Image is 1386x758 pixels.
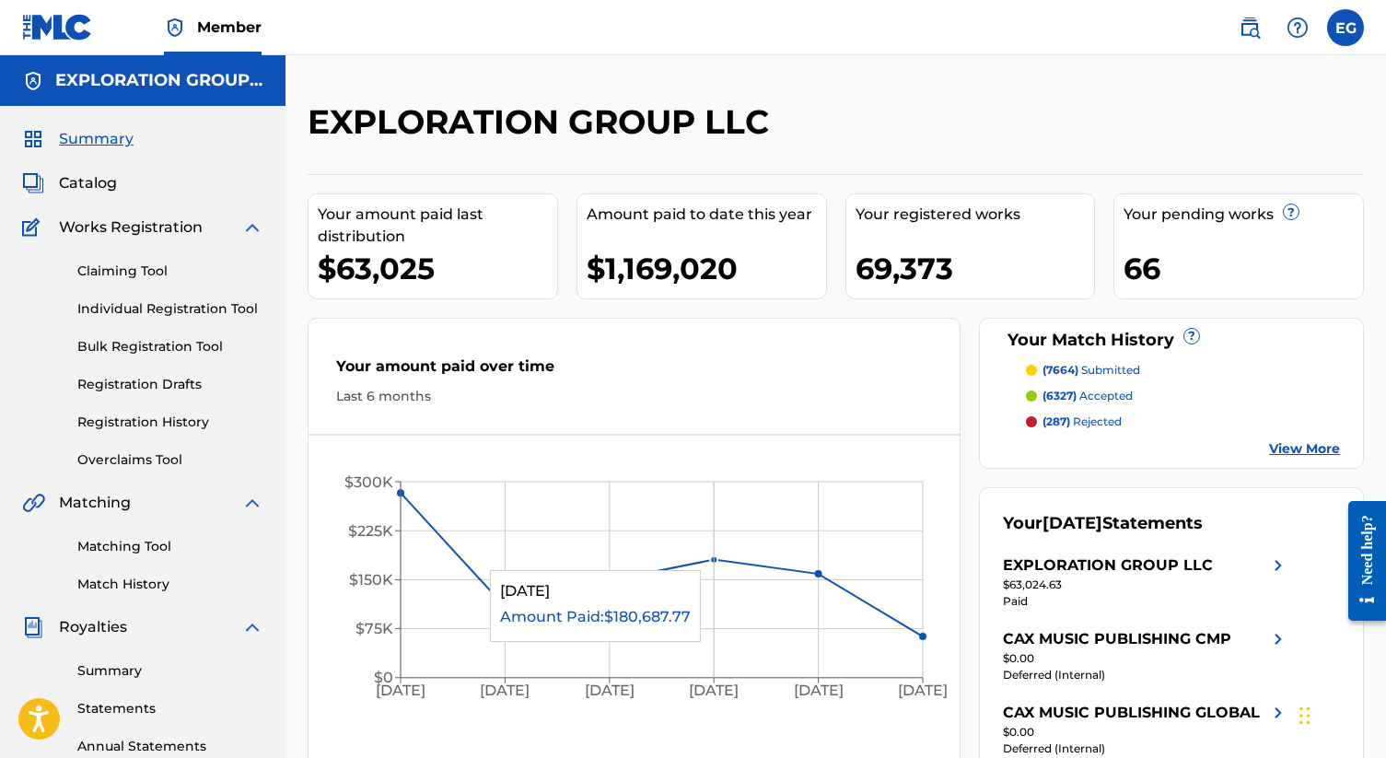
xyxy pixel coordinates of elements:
[1003,702,1289,757] a: CAX MUSIC PUBLISHING GLOBALright chevron icon$0.00Deferred (Internal)
[77,299,263,319] a: Individual Registration Tool
[1284,204,1299,219] span: ?
[856,204,1095,226] div: Your registered works
[374,669,393,686] tspan: $0
[1267,628,1289,650] img: right chevron icon
[336,356,932,387] div: Your amount paid over time
[1003,511,1203,536] div: Your Statements
[1327,9,1364,46] div: User Menu
[22,128,134,150] a: SummarySummary
[898,682,948,699] tspan: [DATE]
[318,248,557,289] div: $63,025
[1124,204,1363,226] div: Your pending works
[1042,414,1070,428] span: (287)
[1239,17,1261,39] img: search
[77,413,263,432] a: Registration History
[1003,577,1289,593] div: $63,024.63
[1294,670,1386,758] iframe: Chat Widget
[55,70,263,91] h5: EXPLORATION GROUP LLC
[1267,702,1289,724] img: right chevron icon
[689,682,739,699] tspan: [DATE]
[77,661,263,681] a: Summary
[1334,487,1386,636] iframe: Resource Center
[1003,328,1340,353] div: Your Match History
[1026,414,1340,430] a: (287) rejected
[241,216,263,239] img: expand
[794,682,844,699] tspan: [DATE]
[77,537,263,556] a: Matching Tool
[1299,688,1310,743] div: Drag
[77,375,263,394] a: Registration Drafts
[1003,554,1289,610] a: EXPLORATION GROUP LLCright chevron icon$63,024.63Paid
[77,699,263,718] a: Statements
[1026,388,1340,404] a: (6327) accepted
[336,387,932,406] div: Last 6 months
[59,216,203,239] span: Works Registration
[59,172,117,194] span: Catalog
[1003,650,1289,667] div: $0.00
[77,575,263,594] a: Match History
[197,17,262,38] span: Member
[59,616,127,638] span: Royalties
[1124,248,1363,289] div: 66
[344,473,393,491] tspan: $300K
[1003,667,1289,683] div: Deferred (Internal)
[856,248,1095,289] div: 69,373
[77,450,263,470] a: Overclaims Tool
[587,248,826,289] div: $1,169,020
[349,571,393,589] tspan: $150K
[1184,329,1199,344] span: ?
[22,616,44,638] img: Royalties
[1003,741,1289,757] div: Deferred (Internal)
[480,682,530,699] tspan: [DATE]
[376,682,425,699] tspan: [DATE]
[164,17,186,39] img: Top Rightsholder
[22,492,45,514] img: Matching
[1042,414,1122,430] p: rejected
[22,70,44,92] img: Accounts
[59,492,131,514] span: Matching
[1026,362,1340,379] a: (7664) submitted
[1042,363,1078,377] span: (7664)
[1267,554,1289,577] img: right chevron icon
[1042,389,1077,402] span: (6327)
[1231,9,1268,46] a: Public Search
[308,101,778,143] h2: EXPLORATION GROUP LLC
[22,172,44,194] img: Catalog
[355,620,393,637] tspan: $75K
[585,682,635,699] tspan: [DATE]
[587,204,826,226] div: Amount paid to date this year
[22,172,117,194] a: CatalogCatalog
[1003,724,1289,741] div: $0.00
[22,14,93,41] img: MLC Logo
[1279,9,1316,46] div: Help
[1003,702,1260,724] div: CAX MUSIC PUBLISHING GLOBAL
[1042,388,1133,404] p: accepted
[22,128,44,150] img: Summary
[77,737,263,756] a: Annual Statements
[241,492,263,514] img: expand
[77,337,263,356] a: Bulk Registration Tool
[22,216,46,239] img: Works Registration
[348,522,393,540] tspan: $225K
[1042,362,1140,379] p: submitted
[1003,593,1289,610] div: Paid
[1269,439,1340,459] a: View More
[1003,628,1289,683] a: CAX MUSIC PUBLISHING CMPright chevron icon$0.00Deferred (Internal)
[59,128,134,150] span: Summary
[1003,628,1231,650] div: CAX MUSIC PUBLISHING CMP
[318,204,557,248] div: Your amount paid last distribution
[1042,513,1102,533] span: [DATE]
[1003,554,1213,577] div: EXPLORATION GROUP LLC
[1287,17,1309,39] img: help
[241,616,263,638] img: expand
[77,262,263,281] a: Claiming Tool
